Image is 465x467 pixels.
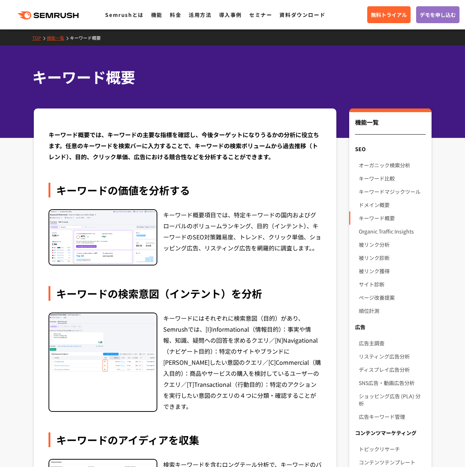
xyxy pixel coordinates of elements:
a: 機能一覧 [47,35,70,41]
a: キーワードマジックツール [359,185,425,198]
a: ページ改善提案 [359,291,425,304]
a: 資料ダウンロード [279,11,325,18]
a: サイト診断 [359,278,425,291]
a: トピックリサーチ [359,442,425,456]
div: 機能一覧 [355,118,425,135]
a: 機能 [151,11,162,18]
a: ショッピング広告 (PLA) 分析 [359,389,425,410]
a: リスティング広告分析 [359,350,425,363]
a: 被リンク診断 [359,251,425,264]
div: キーワード概要では、キーワードの主要な指標を確認し、今後ターゲットになりうるかの分析に役立ちます。任意のキーワードを検索バーに入力することで、キーワードの検索ボリュームから過去推移（トレンド）、... [49,129,322,162]
span: 無料トライアル [371,11,407,19]
a: セミナー [249,11,272,18]
a: 無料トライアル [367,6,411,23]
a: 被リンク分析 [359,238,425,251]
a: 活用方法 [189,11,211,18]
div: キーワードの検索意図（インテント）を分析 [49,286,322,301]
a: ディスプレイ広告分析 [359,363,425,376]
a: 広告主調査 [359,336,425,350]
a: オーガニック検索分析 [359,158,425,172]
a: キーワード比較 [359,172,425,185]
div: キーワード概要項目では、特定キーワードの国内およびグローバルのボリュームランキング、目的（インテント）、キーワードのSEO対策難易度、トレンド、クリック単価、ショッピング広告、リスティング広告を... [163,209,322,265]
a: Organic Traffic Insights [359,225,425,238]
a: 広告キーワード管理 [359,410,425,423]
div: キーワードの価値を分析する [49,183,322,197]
a: Semrushとは [105,11,143,18]
div: SEO [349,142,431,156]
a: SNS広告・動画広告分析 [359,376,425,389]
div: コンテンツマーケティング [349,426,431,439]
a: 順位計測 [359,304,425,317]
a: デモを申し込む [416,6,459,23]
div: キーワードのアイディアを収集 [49,432,322,447]
div: 広告 [349,320,431,334]
h1: キーワード概要 [32,66,426,88]
img: キーワードの価値を分析する [49,210,157,265]
a: キーワード概要 [70,35,106,41]
a: ドメイン概要 [359,198,425,211]
div: キーワードにはそれぞれに検索意図（目的）があり、Semrushでは、[I]Informational（情報目的）：事実や情報、知識、疑問への回答を求めるクエリ／[N]Navigational（ナ... [163,313,322,412]
span: デモを申し込む [420,11,456,19]
img: キーワードの検索意図（インテント）を分析 [49,313,157,372]
a: 料金 [170,11,181,18]
a: 導入事例 [219,11,242,18]
a: TOP [32,35,47,41]
a: 被リンク獲得 [359,264,425,278]
a: キーワード概要 [359,211,425,225]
